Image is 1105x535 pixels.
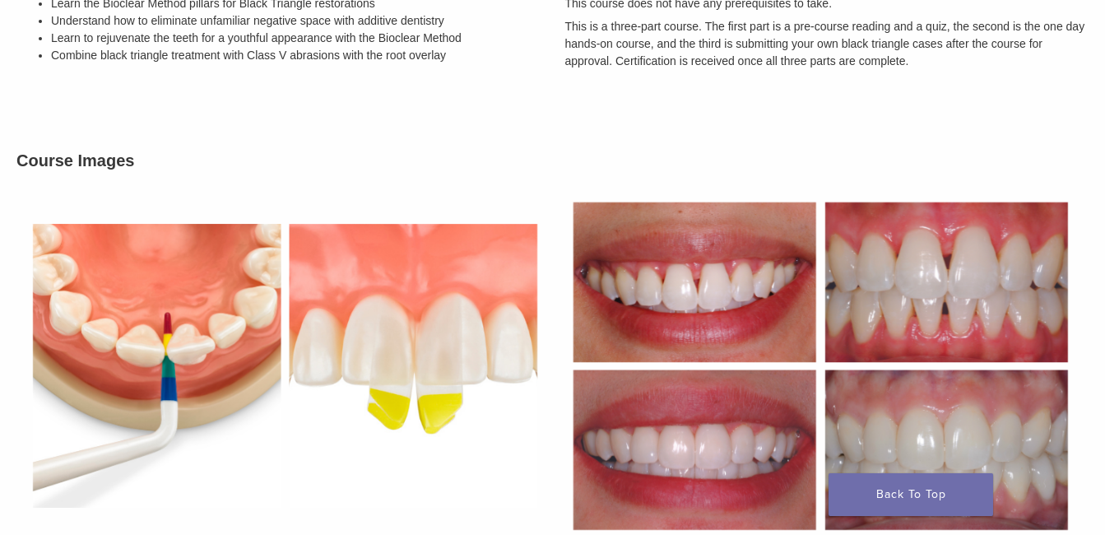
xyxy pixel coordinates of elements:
li: Combine black triangle treatment with Class V abrasions with the root overlay [51,47,541,64]
p: This is a three-part course. The first part is a pre-course reading and a quiz, the second is the... [565,18,1089,70]
a: Back To Top [829,473,993,516]
li: Understand how to eliminate unfamiliar negative space with additive dentistry [51,12,541,30]
li: Learn to rejuvenate the teeth for a youthful appearance with the Bioclear Method [51,30,541,47]
h3: Course Images [16,148,1089,173]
